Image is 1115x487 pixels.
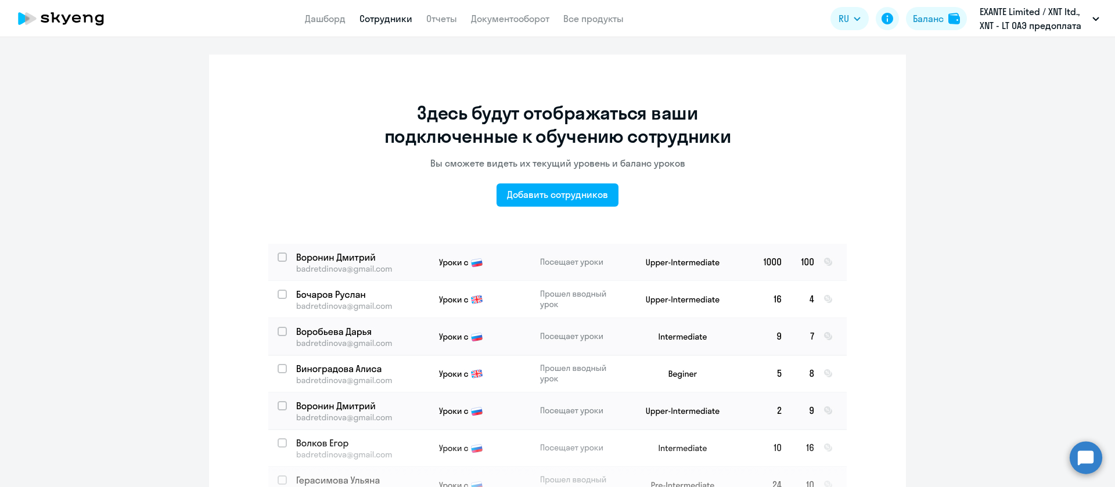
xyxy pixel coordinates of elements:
[948,13,960,24] img: balance
[913,12,944,26] div: Баланс
[980,5,1088,33] p: ‎EXANTE Limited / XNT ltd., XNT - LT ОАЭ предоплата
[839,12,849,26] span: RU
[305,13,346,24] a: Дашборд
[359,13,412,24] a: Сотрудники
[830,7,869,30] button: RU
[430,157,685,169] p: Вы сможете видеть их текущий уровень и баланс уроков
[426,13,457,24] a: Отчеты
[507,187,608,201] div: Добавить сотрудников
[380,101,735,147] h1: Здесь будут отображаться ваши подключенные к обучению сотрудники
[974,5,1105,33] button: ‎EXANTE Limited / XNT ltd., XNT - LT ОАЭ предоплата
[563,13,624,24] a: Все продукты
[471,13,549,24] a: Документооборот
[906,7,967,30] button: Балансbalance
[497,183,618,207] button: Добавить сотрудников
